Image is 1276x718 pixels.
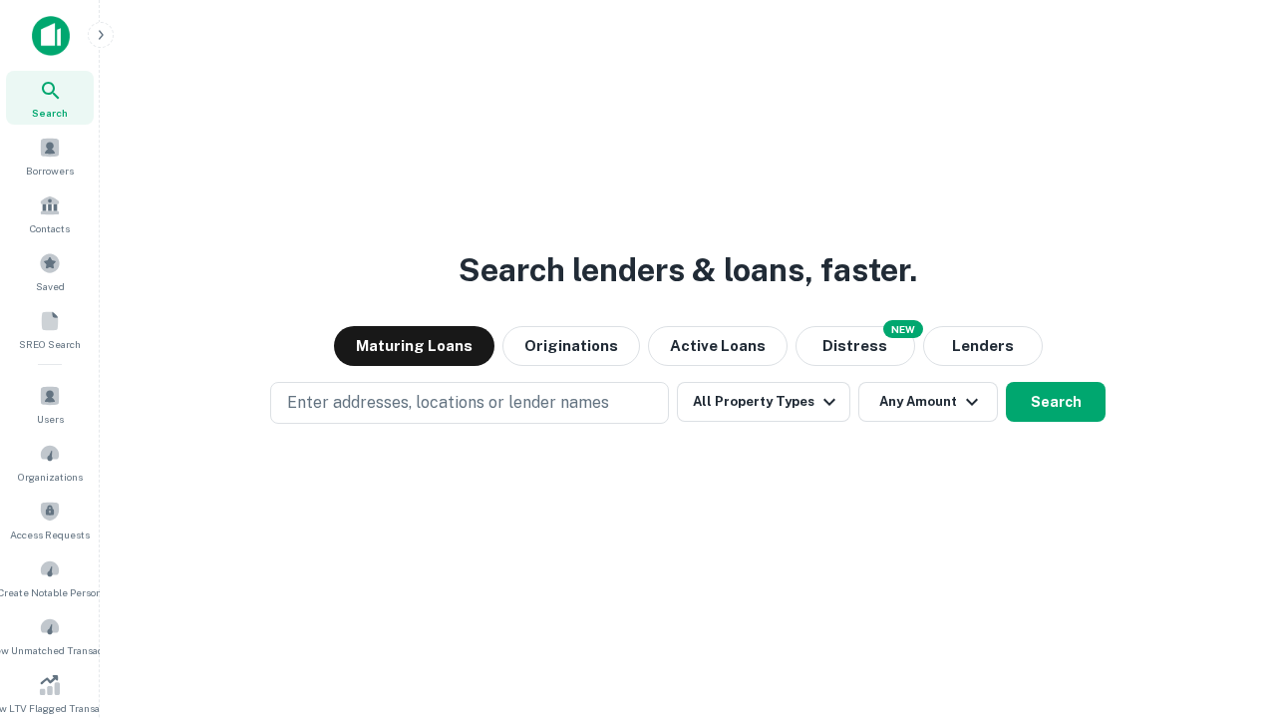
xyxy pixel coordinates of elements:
a: Access Requests [6,493,94,546]
a: Users [6,377,94,431]
button: All Property Types [677,382,850,422]
a: Contacts [6,186,94,240]
span: Borrowers [26,163,74,179]
span: Users [37,411,64,427]
h3: Search lenders & loans, faster. [459,246,917,294]
button: Maturing Loans [334,326,494,366]
span: Organizations [18,469,83,485]
p: Enter addresses, locations or lender names [287,391,609,415]
span: Access Requests [10,527,90,542]
button: Any Amount [858,382,998,422]
a: Organizations [6,435,94,489]
span: SREO Search [19,336,81,352]
span: Search [32,105,68,121]
a: SREO Search [6,302,94,356]
a: Saved [6,244,94,298]
button: Search distressed loans with lien and other non-mortgage details. [796,326,915,366]
a: Create Notable Person [6,550,94,604]
button: Search [1006,382,1106,422]
a: Review Unmatched Transactions [6,608,94,662]
span: Saved [36,278,65,294]
button: Lenders [923,326,1043,366]
div: NEW [883,320,923,338]
img: capitalize-icon.png [32,16,70,56]
a: Search [6,71,94,125]
iframe: Chat Widget [1176,558,1276,654]
a: Borrowers [6,129,94,182]
span: Contacts [30,220,70,236]
button: Active Loans [648,326,788,366]
button: Originations [502,326,640,366]
button: Enter addresses, locations or lender names [270,382,669,424]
